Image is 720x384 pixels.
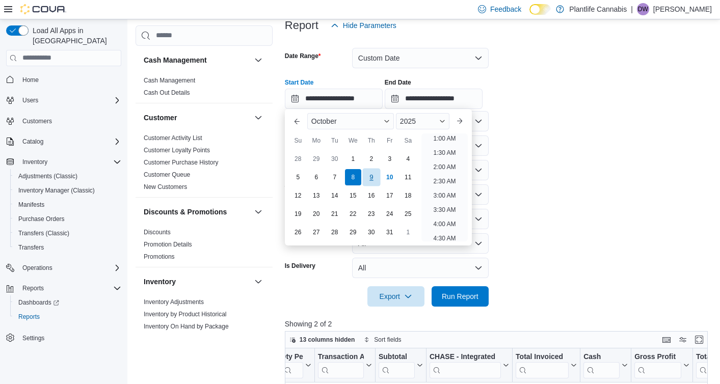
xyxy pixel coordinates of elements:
button: Export [367,286,424,307]
button: Cash Management [252,54,264,66]
div: Fr [382,132,398,149]
a: Inventory On Hand by Package [144,323,229,330]
button: Customers [2,114,125,128]
div: CHASE - Integrated [430,352,501,378]
h3: Inventory [144,277,176,287]
button: Display options [677,334,689,346]
button: Total Invoiced [516,352,577,378]
span: Inventory [22,158,47,166]
label: Date Range [285,52,321,60]
li: 3:00 AM [429,189,460,202]
button: Inventory Manager (Classic) [10,183,125,198]
div: Th [363,132,380,149]
a: New Customers [144,183,187,190]
div: Cash Management [136,74,273,103]
a: Reports [14,311,44,323]
span: October [311,117,337,125]
div: day-10 [382,169,398,185]
button: Open list of options [474,142,483,150]
span: Manifests [14,199,121,211]
span: Home [22,76,39,84]
a: Inventory Manager (Classic) [14,184,99,197]
div: day-4 [400,151,416,167]
p: Showing 2 of 2 [285,319,712,329]
div: Total Invoiced [516,352,569,378]
div: October, 2025 [289,150,417,241]
span: Cash Management [144,76,195,85]
div: day-2 [363,151,380,167]
div: day-20 [308,206,325,222]
div: Subtotal [379,352,415,362]
a: Customers [18,115,56,127]
span: Reports [14,311,121,323]
li: 2:00 AM [429,161,460,173]
div: day-1 [400,224,416,240]
span: Home [18,73,121,86]
div: Gross Profit [634,352,681,362]
button: Previous Month [289,113,305,129]
div: day-27 [308,224,325,240]
a: Purchase Orders [14,213,69,225]
span: Dashboards [18,298,59,307]
a: Inventory by Product Historical [144,311,227,318]
button: Open list of options [474,117,483,125]
span: Inventory Adjustments [144,298,204,306]
ul: Time [421,133,468,241]
p: [PERSON_NAME] [653,3,712,15]
span: Manifests [18,201,44,209]
button: Transfers (Classic) [10,226,125,240]
div: day-29 [308,151,325,167]
div: day-15 [345,187,361,204]
div: day-30 [327,151,343,167]
span: Dashboards [14,296,121,309]
button: Run Report [432,286,489,307]
input: Press the down key to enter a popover containing a calendar. Press the escape key to close the po... [285,89,383,109]
a: Cash Out Details [144,89,190,96]
a: Dashboards [14,296,63,309]
button: Catalog [18,135,47,148]
button: Inventory [252,276,264,288]
span: Discounts [144,228,171,236]
button: Next month [451,113,468,129]
button: Settings [2,330,125,345]
a: Dashboards [10,295,125,310]
button: Operations [2,261,125,275]
a: Cash Management [144,77,195,84]
h3: Discounts & Promotions [144,207,227,217]
div: Total Invoiced [516,352,569,362]
div: Subtotal [379,352,415,378]
button: Discounts & Promotions [252,206,264,218]
div: day-17 [382,187,398,204]
button: Inventory [2,155,125,169]
span: Load All Apps in [GEOGRAPHIC_DATA] [29,25,121,46]
div: day-18 [400,187,416,204]
button: Custom Date [352,48,489,68]
a: Promotions [144,253,175,260]
span: Inventory [18,156,121,168]
div: Mo [308,132,325,149]
button: Inventory [144,277,250,287]
a: Customer Queue [144,171,190,178]
div: day-23 [363,206,380,222]
div: day-3 [382,151,398,167]
button: Users [2,93,125,107]
li: 1:30 AM [429,147,460,159]
span: Catalog [22,138,43,146]
button: Reports [2,281,125,295]
span: Transfers (Classic) [14,227,121,239]
div: Qty Per Transaction [280,352,303,378]
a: Inventory Adjustments [144,298,204,306]
button: Subtotal [379,352,423,378]
div: day-12 [290,187,306,204]
li: 4:00 AM [429,218,460,230]
div: day-24 [382,206,398,222]
button: Catalog [2,134,125,149]
p: | [631,3,633,15]
a: Transfers [14,241,48,254]
button: Qty Per Transaction [280,352,311,378]
span: DW [638,3,648,15]
span: Sort fields [374,336,401,344]
div: day-26 [290,224,306,240]
span: Inventory by Product Historical [144,310,227,318]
